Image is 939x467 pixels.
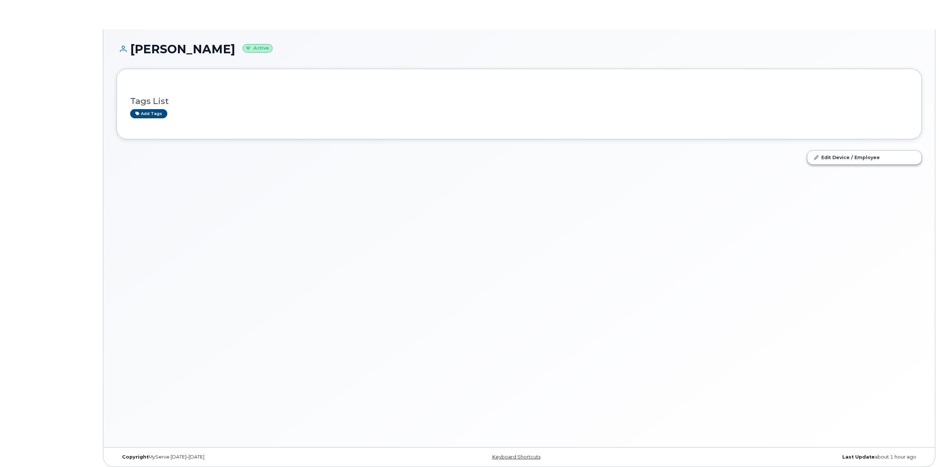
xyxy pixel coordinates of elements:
[122,454,149,460] strong: Copyright
[842,454,875,460] strong: Last Update
[807,151,921,164] a: Edit Device / Employee
[117,454,385,460] div: MyServe [DATE]–[DATE]
[130,97,908,106] h3: Tags List
[653,454,922,460] div: about 1 hour ago
[492,454,540,460] a: Keyboard Shortcuts
[130,109,167,118] a: Add tags
[243,44,272,53] small: Active
[117,43,922,55] h1: [PERSON_NAME]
